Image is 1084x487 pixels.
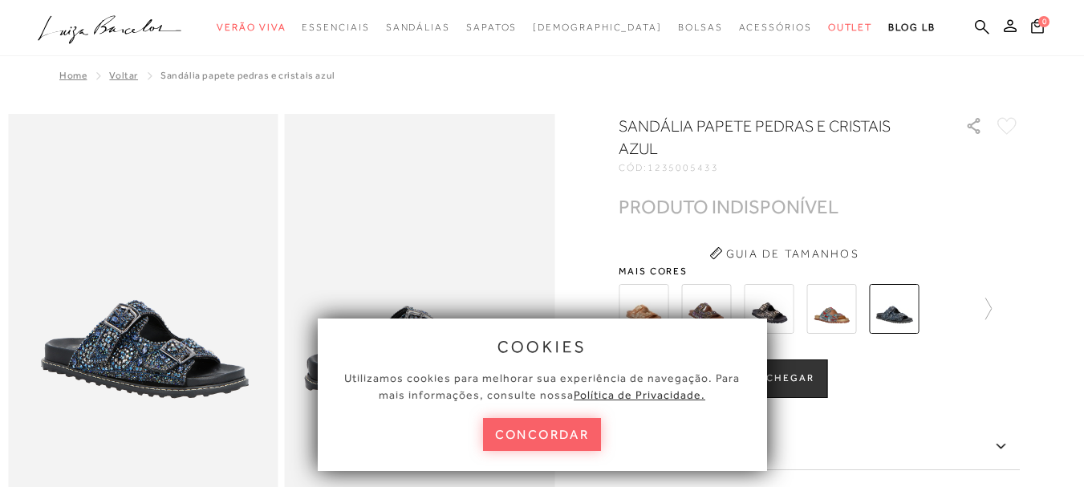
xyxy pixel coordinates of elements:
img: SANDÁLIA PAPETE PEDRAS E CRISTAIS AZUL [869,284,919,334]
a: Voltar [109,70,138,81]
span: Sapatos [466,22,517,33]
span: Acessórios [739,22,812,33]
span: Outlet [828,22,873,33]
span: Essenciais [302,22,369,33]
span: [DEMOGRAPHIC_DATA] [533,22,662,33]
button: Guia de Tamanhos [704,241,864,266]
span: 0 [1038,16,1049,27]
img: SANDÁLIA PAPETE EM COURO CINZA STORM COM CRISTAIS [744,284,794,334]
button: 0 [1026,18,1049,39]
span: Verão Viva [217,22,286,33]
a: noSubCategoriesText [217,13,286,43]
a: Home [59,70,87,81]
a: noSubCategoriesText [302,13,369,43]
button: concordar [483,418,602,451]
div: PRODUTO INDISPONÍVEL [619,198,838,215]
span: Bolsas [678,22,723,33]
a: noSubCategoriesText [386,13,450,43]
span: 1235005433 [648,162,719,173]
span: BLOG LB [888,22,935,33]
span: Utilizamos cookies para melhorar sua experiência de navegação. Para mais informações, consulte nossa [344,371,740,401]
div: CÓD: [619,163,940,172]
img: PAPETE TRATORADA CARAMELO COM CRISTAIS LARANJA [619,284,668,334]
span: SANDÁLIA PAPETE PEDRAS E CRISTAIS AZUL [160,70,335,81]
span: Sandálias [386,22,450,33]
img: Sandália papete miçangas e cristais dourada [806,284,856,334]
span: cookies [497,338,587,355]
a: noSubCategoriesText [466,13,517,43]
a: Política de Privacidade. [574,388,705,401]
a: BLOG LB [888,13,935,43]
a: noSubCategoriesText [533,13,662,43]
a: noSubCategoriesText [828,13,873,43]
label: Descrição [619,424,1020,470]
h1: SANDÁLIA PAPETE PEDRAS E CRISTAIS AZUL [619,115,920,160]
a: noSubCategoriesText [739,13,812,43]
img: SANDÁLIA PAPETE EM COURO BEGE BLUSH COM CRISTAIS [681,284,731,334]
a: noSubCategoriesText [678,13,723,43]
span: Mais cores [619,266,1020,276]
